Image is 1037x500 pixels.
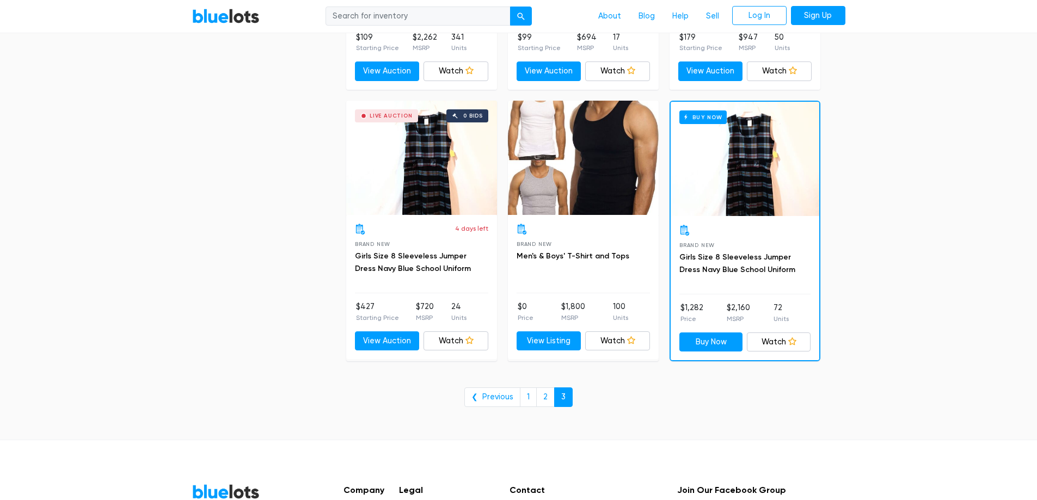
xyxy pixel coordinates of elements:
a: View Auction [678,61,743,81]
h5: Legal [399,485,494,495]
p: 4 days left [455,224,488,233]
li: 17 [613,32,628,53]
li: $99 [518,32,561,53]
a: View Auction [517,61,581,81]
a: Men's & Boys' T-Shirt and Tops [517,251,629,261]
a: About [590,6,630,27]
h5: Join Our Facebook Group [677,485,786,495]
li: $2,160 [727,302,750,324]
a: Watch [424,61,488,81]
a: Log In [732,6,787,26]
a: Blog [630,6,664,27]
div: 0 bids [463,113,483,119]
p: MSRP [727,314,750,324]
a: View Listing [517,331,581,351]
li: $720 [416,301,434,323]
a: Sign Up [791,6,845,26]
a: Sell [697,6,728,27]
p: Price [680,314,703,324]
li: 100 [613,301,628,323]
p: Starting Price [356,313,399,323]
p: Units [451,43,467,53]
li: $694 [577,32,597,53]
li: $1,800 [561,301,585,323]
a: BlueLots [192,8,260,24]
input: Search for inventory [326,7,511,26]
li: 72 [774,302,789,324]
p: Units [775,43,790,53]
a: Help [664,6,697,27]
span: Brand New [355,241,390,247]
p: Price [518,313,533,323]
p: Units [613,313,628,323]
a: Watch [585,61,650,81]
a: Watch [747,332,811,352]
p: Starting Price [679,43,722,53]
a: View Auction [355,331,420,351]
a: Watch [747,61,812,81]
li: $947 [739,32,758,53]
li: 24 [451,301,467,323]
li: $179 [679,32,722,53]
p: MSRP [413,43,437,53]
a: 2 [536,387,555,407]
a: Live Auction 0 bids [346,101,497,215]
li: $0 [518,301,533,323]
p: Units [451,313,467,323]
h5: Contact [510,485,662,495]
a: ❮ Previous [464,387,520,407]
p: MSRP [561,313,585,323]
a: BlueLots [192,484,260,499]
li: 341 [451,32,467,53]
p: Units [774,314,789,324]
li: $109 [356,32,399,53]
p: Starting Price [518,43,561,53]
a: Watch [424,331,488,351]
a: Girls Size 8 Sleeveless Jumper Dress Navy Blue School Uniform [679,252,795,275]
a: Watch [585,331,650,351]
a: View Auction [355,61,420,81]
li: $1,282 [680,302,703,324]
p: MSRP [739,43,758,53]
p: MSRP [416,313,434,323]
span: Brand New [517,241,552,247]
a: 1 [520,387,537,407]
li: $2,262 [413,32,437,53]
a: Buy Now [671,102,819,216]
h6: Buy Now [679,110,727,124]
span: Brand New [679,242,715,248]
a: Buy Now [679,332,743,352]
li: 50 [775,32,790,53]
a: 3 [554,387,573,407]
div: Live Auction [370,113,413,119]
a: Girls Size 8 Sleeveless Jumper Dress Navy Blue School Uniform [355,251,471,274]
p: Units [613,43,628,53]
p: Starting Price [356,43,399,53]
p: MSRP [577,43,597,53]
h5: Company [343,485,384,495]
li: $427 [356,301,399,323]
